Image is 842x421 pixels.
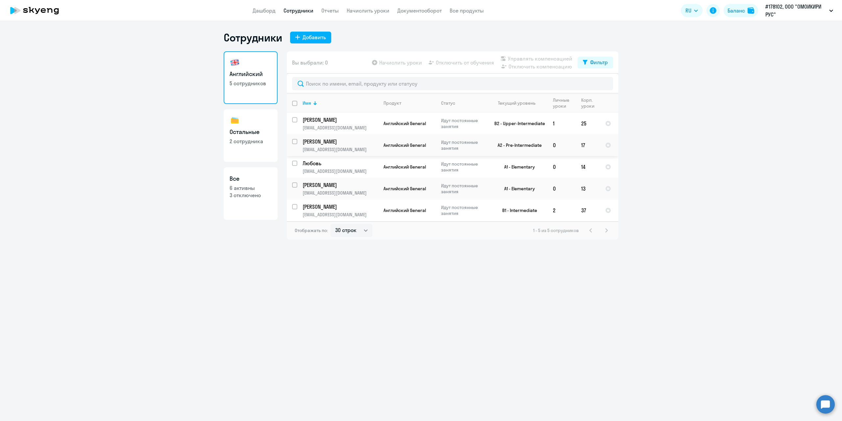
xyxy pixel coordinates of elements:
p: [EMAIL_ADDRESS][DOMAIN_NAME] [303,146,378,152]
a: Начислить уроки [347,7,389,14]
span: Английский General [384,164,426,170]
td: 2 [548,199,576,221]
p: 5 сотрудников [230,80,272,87]
p: Идут постоянные занятия [441,183,486,195]
img: english [230,57,240,68]
a: Все продукты [450,7,484,14]
button: RU [681,4,703,17]
a: Любовь [303,160,378,167]
td: 0 [548,156,576,178]
p: Любовь [303,160,377,167]
td: 37 [576,199,600,221]
a: Отчеты [321,7,339,14]
a: Документооборот [397,7,442,14]
div: Баланс [728,7,745,14]
img: balance [748,7,754,14]
p: #178102, ООО "ОМОИКИРИ РУС" [765,3,827,18]
a: Все6 активны3 отключено [224,167,278,220]
span: Английский General [384,186,426,192]
span: 1 - 5 из 5 сотрудников [533,227,579,233]
p: Идут постоянные занятия [441,139,486,151]
div: Продукт [384,100,435,106]
p: [PERSON_NAME] [303,181,377,189]
h3: Английский [230,70,272,78]
td: 13 [576,178,600,199]
p: [PERSON_NAME] [303,138,377,145]
span: Английский General [384,207,426,213]
td: A2 - Pre-Intermediate [486,134,548,156]
p: [PERSON_NAME] [303,203,377,210]
p: [EMAIL_ADDRESS][DOMAIN_NAME] [303,212,378,218]
p: Идут постоянные занятия [441,204,486,216]
td: A1 - Elementary [486,178,548,199]
p: [EMAIL_ADDRESS][DOMAIN_NAME] [303,125,378,131]
div: Статус [441,100,486,106]
span: Английский General [384,142,426,148]
a: Английский5 сотрудников [224,51,278,104]
a: [PERSON_NAME] [303,203,378,210]
span: Английский General [384,120,426,126]
div: Продукт [384,100,401,106]
span: Вы выбрали: 0 [292,59,328,66]
input: Поиск по имени, email, продукту или статусу [292,77,613,90]
h1: Сотрудники [224,31,282,44]
div: Корп. уроки [581,97,600,109]
td: 0 [548,178,576,199]
button: #178102, ООО "ОМОИКИРИ РУС" [762,3,836,18]
div: Личные уроки [553,97,576,109]
div: Текущий уровень [492,100,547,106]
span: RU [685,7,691,14]
td: A1 - Elementary [486,156,548,178]
p: 6 активны [230,184,272,192]
h3: Остальные [230,128,272,136]
div: Фильтр [590,58,608,66]
td: 14 [576,156,600,178]
a: [PERSON_NAME] [303,181,378,189]
button: Балансbalance [724,4,758,17]
td: 25 [576,113,600,134]
img: others [230,115,240,126]
p: [EMAIL_ADDRESS][DOMAIN_NAME] [303,190,378,196]
span: Отображать по: [295,227,328,233]
a: Сотрудники [284,7,313,14]
td: 17 [576,134,600,156]
button: Фильтр [578,57,613,68]
div: Личные уроки [553,97,570,109]
p: Идут постоянные занятия [441,161,486,173]
p: [PERSON_NAME] [303,116,377,123]
td: 0 [548,134,576,156]
p: 3 отключено [230,192,272,199]
a: Дашборд [253,7,276,14]
a: Остальные2 сотрудника [224,109,278,162]
div: Добавить [303,33,326,41]
p: 2 сотрудника [230,138,272,145]
div: Статус [441,100,455,106]
td: B1 - Intermediate [486,199,548,221]
div: Имя [303,100,311,106]
button: Добавить [290,32,331,43]
div: Текущий уровень [498,100,535,106]
td: B2 - Upper-Intermediate [486,113,548,134]
p: [EMAIL_ADDRESS][DOMAIN_NAME] [303,168,378,174]
h3: Все [230,174,272,183]
p: Идут постоянные занятия [441,118,486,129]
a: [PERSON_NAME] [303,116,378,123]
div: Корп. уроки [581,97,594,109]
td: 1 [548,113,576,134]
a: [PERSON_NAME] [303,138,378,145]
div: Имя [303,100,378,106]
